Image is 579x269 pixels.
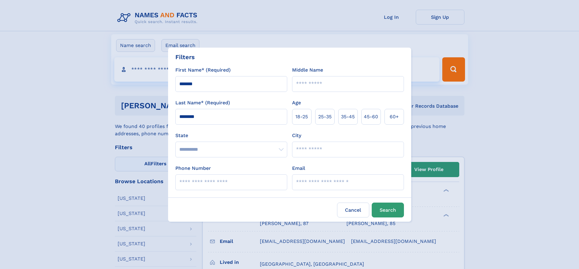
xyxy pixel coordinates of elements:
span: 25‑35 [318,113,332,120]
span: 60+ [390,113,399,120]
span: 35‑45 [341,113,355,120]
span: 18‑25 [295,113,308,120]
label: Middle Name [292,66,323,74]
span: 45‑60 [364,113,378,120]
label: Cancel [337,203,369,217]
label: Age [292,99,301,106]
label: First Name* (Required) [175,66,231,74]
label: Phone Number [175,165,211,172]
div: Filters [175,52,195,62]
label: State [175,132,287,139]
label: Email [292,165,305,172]
label: Last Name* (Required) [175,99,230,106]
label: City [292,132,301,139]
button: Search [372,203,404,217]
